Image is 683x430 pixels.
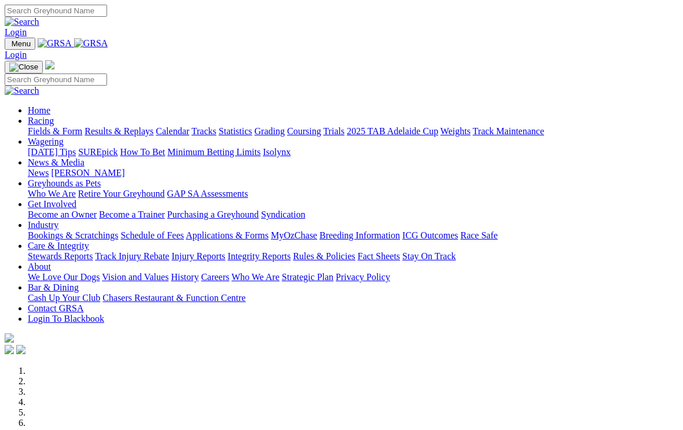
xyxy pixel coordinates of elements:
img: facebook.svg [5,345,14,354]
a: We Love Our Dogs [28,272,100,282]
a: Results & Replays [85,126,153,136]
a: Industry [28,220,58,230]
img: logo-grsa-white.png [45,60,54,69]
a: Isolynx [263,147,291,157]
a: Applications & Forms [186,230,269,240]
a: Who We Are [28,189,76,199]
a: Racing [28,116,54,126]
a: SUREpick [78,147,117,157]
a: Chasers Restaurant & Function Centre [102,293,245,303]
img: Close [9,63,38,72]
a: Race Safe [460,230,497,240]
input: Search [5,5,107,17]
a: Bookings & Scratchings [28,230,118,240]
a: 2025 TAB Adelaide Cup [347,126,438,136]
a: Become a Trainer [99,210,165,219]
div: About [28,272,678,282]
a: MyOzChase [271,230,317,240]
div: Wagering [28,147,678,157]
a: Bar & Dining [28,282,79,292]
div: News & Media [28,168,678,178]
a: Track Injury Rebate [95,251,169,261]
button: Toggle navigation [5,38,35,50]
a: Coursing [287,126,321,136]
a: Strategic Plan [282,272,333,282]
div: Care & Integrity [28,251,678,262]
img: logo-grsa-white.png [5,333,14,343]
a: Statistics [219,126,252,136]
a: About [28,262,51,271]
a: Care & Integrity [28,241,89,251]
span: Menu [12,39,31,48]
a: Get Involved [28,199,76,209]
a: Weights [440,126,471,136]
a: Home [28,105,50,115]
a: Login To Blackbook [28,314,104,324]
a: Calendar [156,126,189,136]
a: Vision and Values [102,272,168,282]
img: twitter.svg [16,345,25,354]
a: Injury Reports [171,251,225,261]
img: Search [5,17,39,27]
a: Breeding Information [320,230,400,240]
a: Stay On Track [402,251,456,261]
a: Privacy Policy [336,272,390,282]
a: Contact GRSA [28,303,83,313]
div: Racing [28,126,678,137]
a: GAP SA Assessments [167,189,248,199]
div: Bar & Dining [28,293,678,303]
a: Fields & Form [28,126,82,136]
input: Search [5,73,107,86]
a: [DATE] Tips [28,147,76,157]
a: [PERSON_NAME] [51,168,124,178]
div: Industry [28,230,678,241]
a: News & Media [28,157,85,167]
img: GRSA [38,38,72,49]
a: Track Maintenance [473,126,544,136]
a: Wagering [28,137,64,146]
a: News [28,168,49,178]
a: ICG Outcomes [402,230,458,240]
a: How To Bet [120,147,166,157]
div: Get Involved [28,210,678,220]
a: Integrity Reports [227,251,291,261]
a: Login [5,50,27,60]
a: Purchasing a Greyhound [167,210,259,219]
a: Syndication [261,210,305,219]
img: GRSA [74,38,108,49]
a: Trials [323,126,344,136]
button: Toggle navigation [5,61,43,73]
a: Grading [255,126,285,136]
a: Stewards Reports [28,251,93,261]
a: Rules & Policies [293,251,355,261]
a: Retire Your Greyhound [78,189,165,199]
img: Search [5,86,39,96]
a: Careers [201,272,229,282]
a: Become an Owner [28,210,97,219]
div: Greyhounds as Pets [28,189,678,199]
a: Schedule of Fees [120,230,183,240]
a: History [171,272,199,282]
a: Greyhounds as Pets [28,178,101,188]
a: Minimum Betting Limits [167,147,260,157]
a: Tracks [192,126,216,136]
a: Who We Are [232,272,280,282]
a: Cash Up Your Club [28,293,100,303]
a: Login [5,27,27,37]
a: Fact Sheets [358,251,400,261]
